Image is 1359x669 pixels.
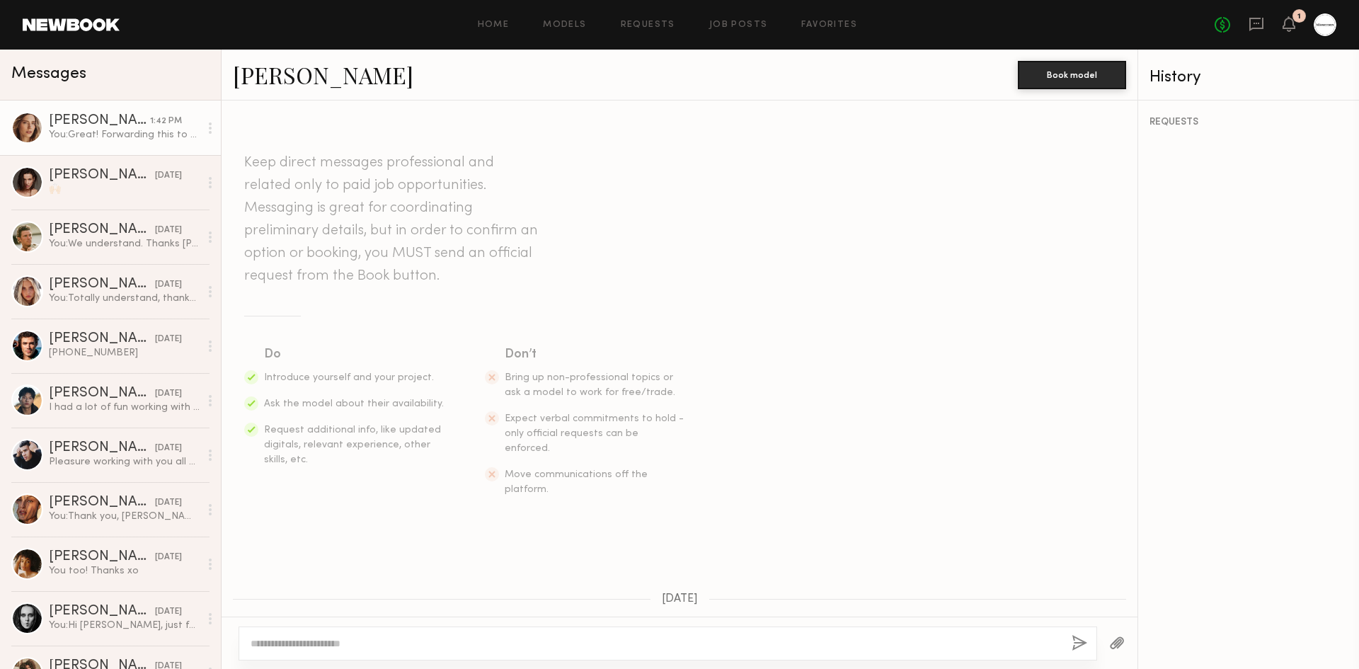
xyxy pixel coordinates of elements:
[505,373,675,397] span: Bring up non-professional topics or ask a model to work for free/trade.
[49,223,155,237] div: [PERSON_NAME]
[505,345,686,365] div: Don’t
[662,593,698,605] span: [DATE]
[155,442,182,455] div: [DATE]
[49,332,155,346] div: [PERSON_NAME]
[155,278,182,292] div: [DATE]
[150,115,182,128] div: 1:42 PM
[505,470,648,494] span: Move communications off the platform.
[1149,118,1348,127] div: REQUESTS
[1018,61,1126,89] button: Book model
[264,373,434,382] span: Introduce yourself and your project.
[621,21,675,30] a: Requests
[49,387,155,401] div: [PERSON_NAME]
[155,605,182,619] div: [DATE]
[155,169,182,183] div: [DATE]
[709,21,768,30] a: Job Posts
[49,401,200,414] div: I had a lot of fun working with you and the team [DATE]. Thank you for the opportunity!
[49,292,200,305] div: You: Totally understand, thanks [PERSON_NAME]!
[264,399,444,408] span: Ask the model about their availability.
[49,168,155,183] div: [PERSON_NAME]
[49,496,155,510] div: [PERSON_NAME]
[244,151,541,287] header: Keep direct messages professional and related only to paid job opportunities. Messaging is great ...
[49,278,155,292] div: [PERSON_NAME]
[49,619,200,632] div: You: Hi [PERSON_NAME], just following up. Does this work for you?
[543,21,586,30] a: Models
[49,441,155,455] div: [PERSON_NAME]
[264,345,445,365] div: Do
[233,59,413,90] a: [PERSON_NAME]
[155,387,182,401] div: [DATE]
[49,237,200,251] div: You: We understand. Thanks [PERSON_NAME]!
[1297,13,1301,21] div: 1
[264,425,441,464] span: Request additional info, like updated digitals, relevant experience, other skills, etc.
[155,224,182,237] div: [DATE]
[49,550,155,564] div: [PERSON_NAME]
[801,21,857,30] a: Favorites
[1149,69,1348,86] div: History
[49,346,200,360] div: [PHONE_NUMBER]
[155,496,182,510] div: [DATE]
[49,183,200,196] div: 🙌🏻
[1018,68,1126,80] a: Book model
[49,128,200,142] div: You: Great! Forwarding this to the client for final confirmation/approval. My guess is they will ...
[505,414,684,453] span: Expect verbal commitments to hold - only official requests can be enforced.
[49,114,150,128] div: [PERSON_NAME]
[49,510,200,523] div: You: Thank you, [PERSON_NAME]!
[478,21,510,30] a: Home
[11,66,86,82] span: Messages
[49,605,155,619] div: [PERSON_NAME]
[155,333,182,346] div: [DATE]
[49,564,200,578] div: You too! Thanks xo
[49,455,200,469] div: Pleasure working with you all had a blast!
[155,551,182,564] div: [DATE]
